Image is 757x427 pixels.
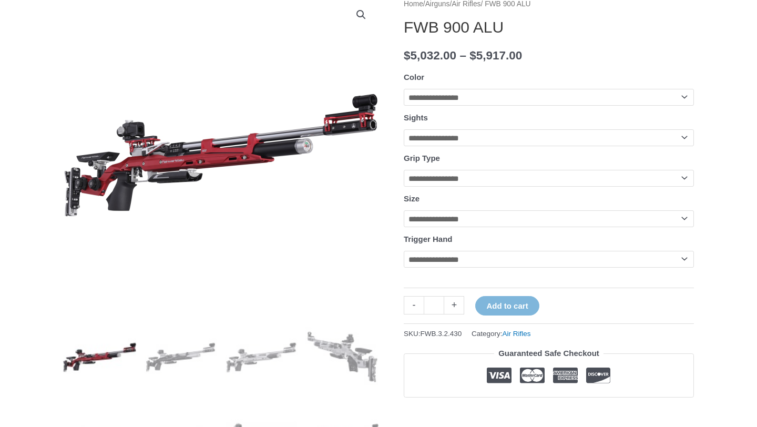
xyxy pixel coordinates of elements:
[404,296,424,314] a: -
[421,330,462,338] span: FWB.3.2.430
[352,5,371,24] a: View full-screen image gallery
[404,113,428,122] label: Sights
[469,49,522,62] bdi: 5,917.00
[404,327,462,340] span: SKU:
[144,321,217,394] img: FWB 900 ALU
[469,49,476,62] span: $
[475,296,539,316] button: Add to cart
[503,330,531,338] a: Air Rifles
[404,235,453,243] label: Trigger Hand
[404,49,411,62] span: $
[424,296,444,314] input: Product quantity
[444,296,464,314] a: +
[404,49,456,62] bdi: 5,032.00
[225,321,298,394] img: FWB 900 ALU - Image 3
[404,194,420,203] label: Size
[63,321,136,394] img: FWB 900 ALU
[305,321,378,394] img: FWB 900 ALU
[459,49,466,62] span: –
[404,73,424,82] label: Color
[494,346,603,361] legend: Guaranteed Safe Checkout
[472,327,531,340] span: Category:
[404,405,694,418] iframe: Customer reviews powered by Trustpilot
[404,154,440,162] label: Grip Type
[404,18,694,37] h1: FWB 900 ALU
